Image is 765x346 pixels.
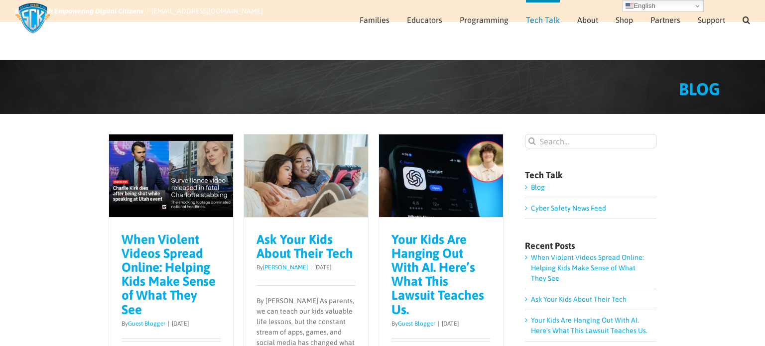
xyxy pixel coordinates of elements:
span: Partners [650,16,680,24]
input: Search [525,134,539,148]
span: BLOG [679,79,720,99]
input: Search... [525,134,656,148]
span: [DATE] [314,264,331,271]
a: Guest Blogger [128,320,165,327]
span: Educators [407,16,442,24]
span: [DATE] [172,320,189,327]
span: | [165,320,172,327]
img: Savvy Cyber Kids Logo [15,2,51,34]
span: About [577,16,598,24]
a: Your Kids Are Hanging Out With AI. Here’s What This Lawsuit Teaches Us. [531,316,647,335]
a: Ask Your Kids About Their Tech [256,232,353,261]
span: | [308,264,314,271]
a: When Violent Videos Spread Online: Helping Kids Make Sense of What They See [531,253,644,282]
a: Blog [531,183,545,191]
span: Programming [460,16,509,24]
span: [DATE] [442,320,459,327]
a: Your Kids Are Hanging Out With AI. Here’s What This Lawsuit Teaches Us. [391,232,484,317]
span: Shop [616,16,633,24]
a: When Violent Videos Spread Online: Helping Kids Make Sense of What They See [122,232,216,317]
a: Cyber Safety News Feed [531,204,606,212]
span: Support [698,16,725,24]
p: By [122,319,221,328]
p: By [256,263,356,272]
img: en [626,2,634,10]
span: | [435,320,442,327]
p: By [391,319,491,328]
h4: Recent Posts [525,241,656,250]
span: Tech Talk [526,16,560,24]
a: Guest Blogger [398,320,435,327]
a: [PERSON_NAME] [263,264,308,271]
h4: Tech Talk [525,171,656,180]
a: Ask Your Kids About Their Tech [531,295,627,303]
span: Families [360,16,389,24]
